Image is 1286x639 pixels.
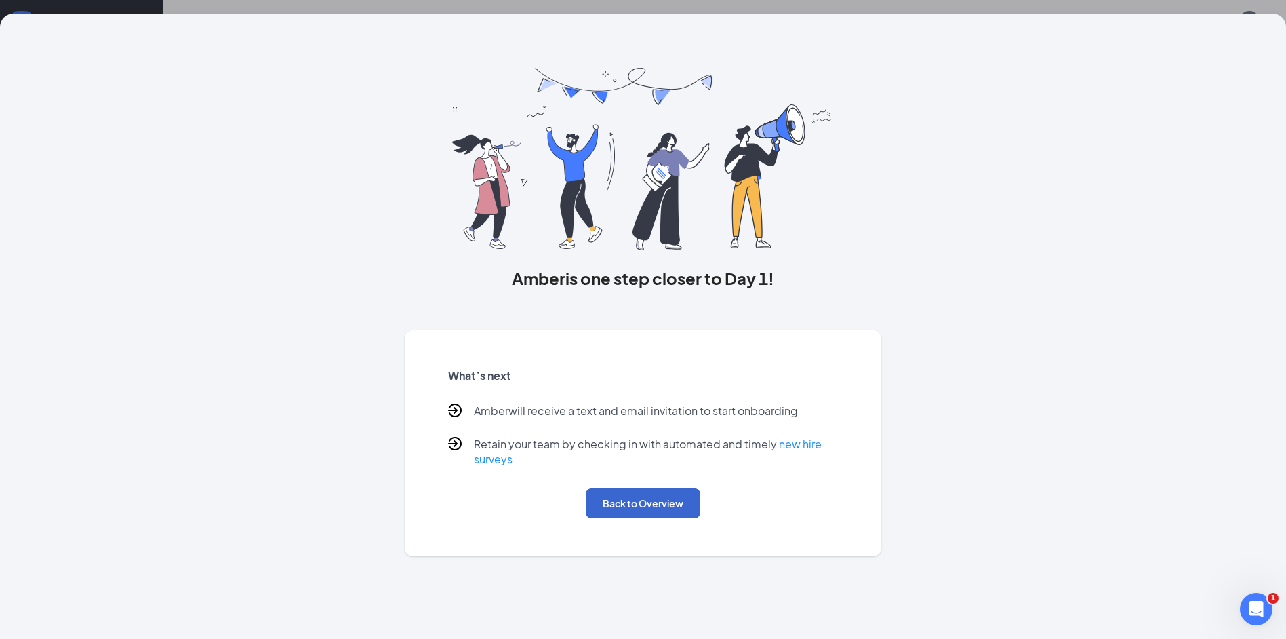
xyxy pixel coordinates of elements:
[474,404,798,421] p: Amber will receive a text and email invitation to start onboarding
[586,488,700,518] button: Back to Overview
[452,68,834,250] img: you are all set
[1240,593,1272,625] iframe: Intercom live chat
[448,368,839,383] h5: What’s next
[474,437,839,467] p: Retain your team by checking in with automated and timely
[1268,593,1279,604] span: 1
[474,437,822,466] a: new hire surveys
[405,267,882,290] h3: Amber is one step closer to Day 1!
